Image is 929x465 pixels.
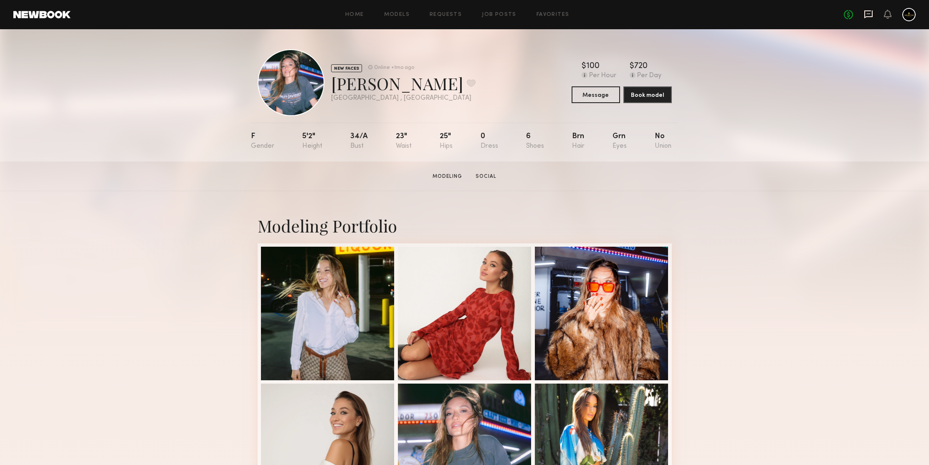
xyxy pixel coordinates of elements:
[634,62,648,71] div: 720
[429,173,466,180] a: Modeling
[630,62,634,71] div: $
[472,173,500,180] a: Social
[396,133,412,150] div: 23"
[345,12,364,18] a: Home
[258,215,672,237] div: Modeling Portfolio
[637,72,661,80] div: Per Day
[430,12,462,18] a: Requests
[251,133,274,150] div: F
[586,62,600,71] div: 100
[384,12,410,18] a: Models
[572,133,585,150] div: Brn
[582,62,586,71] div: $
[572,86,620,103] button: Message
[331,95,476,102] div: [GEOGRAPHIC_DATA] , [GEOGRAPHIC_DATA]
[331,72,476,94] div: [PERSON_NAME]
[589,72,616,80] div: Per Hour
[537,12,570,18] a: Favorites
[481,133,498,150] div: 0
[350,133,368,150] div: 34/a
[526,133,544,150] div: 6
[613,133,627,150] div: Grn
[331,64,362,72] div: NEW FACES
[440,133,453,150] div: 25"
[623,86,672,103] button: Book model
[482,12,516,18] a: Job Posts
[655,133,671,150] div: No
[302,133,322,150] div: 5'2"
[374,65,414,71] div: Online +1mo ago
